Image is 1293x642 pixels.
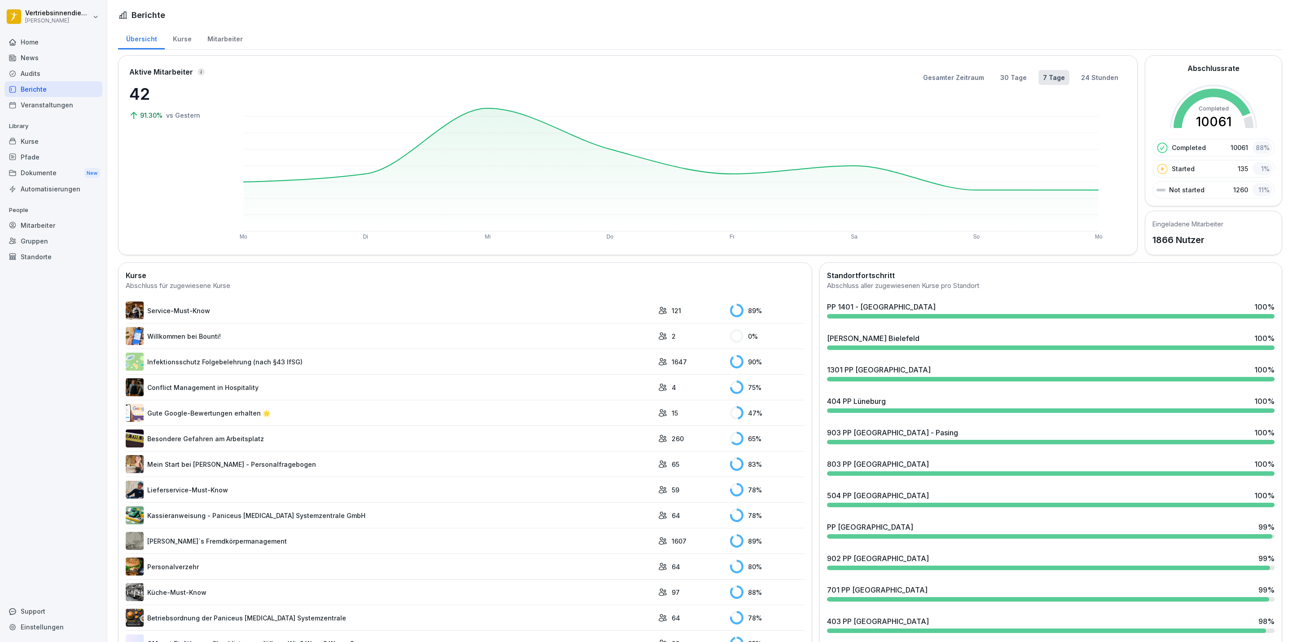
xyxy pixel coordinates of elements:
[672,306,681,315] p: 121
[1038,70,1069,85] button: 7 Tage
[996,70,1031,85] button: 30 Tage
[126,481,144,499] img: hu6txd6pq7tal1w0hbosth6a.png
[1172,164,1195,173] p: Started
[126,281,805,291] div: Abschluss für zugewiesene Kurse
[730,483,805,496] div: 78 %
[1254,427,1275,438] div: 100 %
[4,165,102,182] a: DokumenteNew
[25,9,91,17] p: Vertriebsinnendienst
[672,588,680,597] p: 97
[1258,553,1275,564] div: 99 %
[730,457,805,471] div: 83 %
[672,613,680,623] p: 64
[827,427,958,438] div: 903 PP [GEOGRAPHIC_DATA] - Pasing
[823,581,1278,605] a: 701 PP [GEOGRAPHIC_DATA]99%
[1254,364,1275,375] div: 100 %
[126,327,654,345] a: Willkommen bei Bounti!
[4,34,102,50] a: Home
[672,536,686,546] p: 1607
[1169,185,1205,195] p: Not started
[118,27,165,49] a: Übersicht
[126,609,144,627] img: erelp9ks1mghlbfzfpgfvnw0.png
[823,361,1278,385] a: 1301 PP [GEOGRAPHIC_DATA]100%
[919,70,989,85] button: Gesamter Zeitraum
[126,532,654,550] a: [PERSON_NAME]`s Fremdkörpermanagement
[730,432,805,445] div: 65 %
[4,97,102,113] div: Veranstaltungen
[823,549,1278,574] a: 902 PP [GEOGRAPHIC_DATA]99%
[1254,490,1275,501] div: 100 %
[827,522,913,532] div: PP [GEOGRAPHIC_DATA]
[730,406,805,420] div: 47 %
[84,168,100,178] div: New
[126,327,144,345] img: xh3bnih80d1pxcetv9zsuevg.png
[730,381,805,394] div: 75 %
[4,81,102,97] a: Berichte
[126,404,144,422] img: iwscqm9zjbdjlq9atufjsuwv.png
[827,553,929,564] div: 902 PP [GEOGRAPHIC_DATA]
[672,434,684,443] p: 260
[672,485,679,495] p: 59
[4,249,102,265] a: Standorte
[1231,143,1248,152] p: 10061
[730,234,734,240] text: Fr
[4,603,102,619] div: Support
[1254,301,1275,312] div: 100 %
[132,9,165,21] h1: Berichte
[4,133,102,149] div: Kurse
[4,619,102,635] a: Einstellungen
[126,301,144,319] img: kpon4nh320e9lf5mryu3zflh.png
[1253,162,1272,175] div: 1 %
[823,487,1278,511] a: 504 PP [GEOGRAPHIC_DATA]100%
[1258,522,1275,532] div: 99 %
[823,424,1278,448] a: 903 PP [GEOGRAPHIC_DATA] - Pasing100%
[607,234,614,240] text: Do
[126,558,144,576] img: zd24spwykzjjw3u1wcd2ptki.png
[730,560,805,573] div: 80 %
[4,165,102,182] div: Dokumente
[4,233,102,249] a: Gruppen
[126,429,144,447] img: zq4t51x0wy87l3xh8s87q7rq.png
[129,82,219,106] p: 42
[165,27,199,49] a: Kurse
[730,534,805,548] div: 89 %
[730,355,805,368] div: 90 %
[672,511,680,520] p: 64
[4,217,102,233] div: Mitarbeiter
[126,378,654,396] a: Conflict Management in Hospitality
[672,383,676,392] p: 4
[126,558,654,576] a: Personalverzehr
[1254,396,1275,407] div: 100 %
[126,301,654,319] a: Service-Must-Know
[126,455,654,473] a: Mein Start bei [PERSON_NAME] - Personalfragebogen
[827,584,928,595] div: 701 PP [GEOGRAPHIC_DATA]
[1233,185,1248,195] p: 1260
[1238,164,1248,173] p: 135
[199,27,251,49] a: Mitarbeiter
[672,332,676,341] p: 2
[823,612,1278,637] a: 403 PP [GEOGRAPHIC_DATA]98%
[4,203,102,217] p: People
[240,234,247,240] text: Mo
[1253,183,1272,196] div: 11 %
[126,353,144,371] img: tgff07aey9ahi6f4hltuk21p.png
[823,518,1278,542] a: PP [GEOGRAPHIC_DATA]99%
[126,506,144,524] img: fvkk888r47r6bwfldzgy1v13.png
[1254,459,1275,469] div: 100 %
[129,66,193,77] p: Aktive Mitarbeiter
[4,50,102,66] a: News
[126,353,654,371] a: Infektionsschutz Folgebelehrung (nach §43 IfSG)
[4,181,102,197] a: Automatisierungen
[1253,141,1272,154] div: 88 %
[730,329,805,343] div: 0 %
[827,364,931,375] div: 1301 PP [GEOGRAPHIC_DATA]
[4,66,102,81] div: Audits
[973,234,980,240] text: So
